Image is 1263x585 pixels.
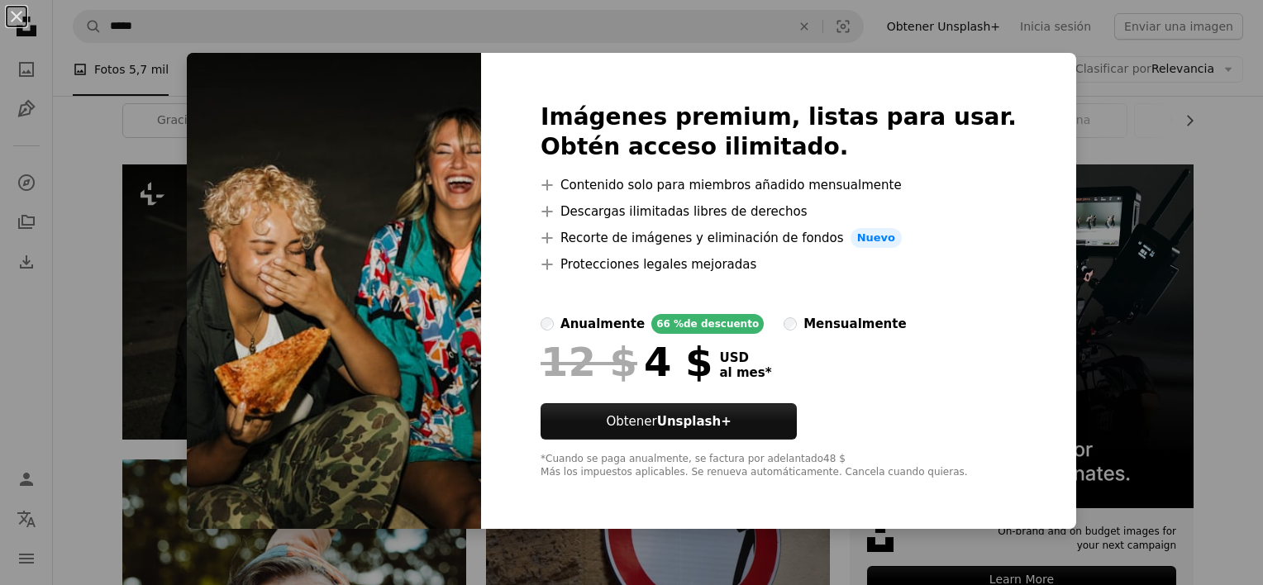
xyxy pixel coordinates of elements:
[803,314,906,334] div: mensualmente
[719,365,771,380] span: al mes *
[541,403,797,440] button: ObtenerUnsplash+
[541,340,713,383] div: 4 $
[541,340,637,383] span: 12 $
[719,350,771,365] span: USD
[657,414,732,429] strong: Unsplash+
[541,202,1017,221] li: Descargas ilimitadas libres de derechos
[541,453,1017,479] div: *Cuando se paga anualmente, se factura por adelantado 48 $ Más los impuestos aplicables. Se renue...
[851,228,902,248] span: Nuevo
[784,317,797,331] input: mensualmente
[541,228,1017,248] li: Recorte de imágenes y eliminación de fondos
[651,314,764,334] div: 66 % de descuento
[541,175,1017,195] li: Contenido solo para miembros añadido mensualmente
[541,102,1017,162] h2: Imágenes premium, listas para usar. Obtén acceso ilimitado.
[541,254,1017,274] li: Protecciones legales mejoradas
[187,53,481,529] img: premium_photo-1665413642455-c71a3c3c8a10
[541,317,554,331] input: anualmente66 %de descuento
[560,314,645,334] div: anualmente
